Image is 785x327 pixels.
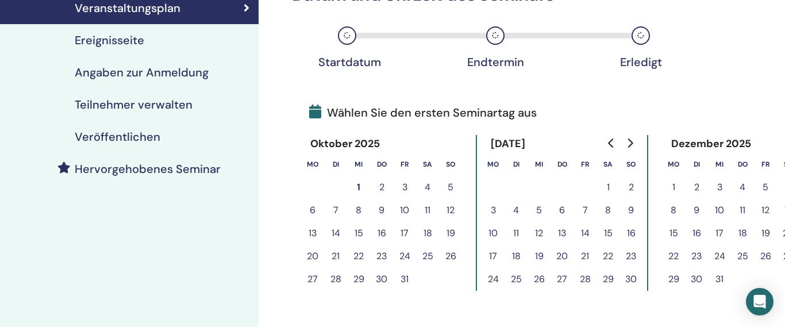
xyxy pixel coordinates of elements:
button: 3 [482,199,505,222]
button: 2 [619,176,642,199]
button: 18 [731,222,754,245]
button: 6 [301,199,324,222]
button: 15 [597,222,619,245]
button: 26 [439,245,462,268]
button: 15 [662,222,685,245]
button: 7 [324,199,347,222]
button: 9 [370,199,393,222]
button: 25 [731,245,754,268]
button: 12 [439,199,462,222]
h4: Teilnehmer verwalten [75,98,193,111]
button: 20 [301,245,324,268]
th: Samstag [597,153,619,176]
th: Dienstag [505,153,528,176]
button: 3 [708,176,731,199]
button: 3 [393,176,416,199]
th: Montag [482,153,505,176]
div: [DATE] [482,135,535,153]
button: 23 [619,245,642,268]
button: 16 [370,222,393,245]
button: 8 [597,199,619,222]
button: 26 [754,245,777,268]
button: 10 [708,199,731,222]
th: Montag [301,153,324,176]
button: 18 [416,222,439,245]
th: Freitag [393,153,416,176]
button: 18 [505,245,528,268]
button: 11 [731,199,754,222]
button: 11 [505,222,528,245]
button: 17 [708,222,731,245]
button: 16 [619,222,642,245]
button: 21 [324,245,347,268]
th: Donnerstag [370,153,393,176]
th: Donnerstag [731,153,754,176]
button: 27 [301,268,324,291]
button: 17 [482,245,505,268]
button: 24 [482,268,505,291]
button: 12 [754,199,777,222]
button: 29 [662,268,685,291]
th: Freitag [574,153,597,176]
h4: Hervorgehobenes Seminar [75,162,221,176]
div: Open Intercom Messenger [746,288,774,316]
button: 2 [370,176,393,199]
button: 24 [393,245,416,268]
button: 1 [662,176,685,199]
button: 19 [754,222,777,245]
th: Donnerstag [551,153,574,176]
button: 8 [347,199,370,222]
h4: Ereignisseite [75,33,144,47]
h4: Angaben zur Anmeldung [75,66,209,79]
button: 8 [662,199,685,222]
th: Mittwoch [528,153,551,176]
button: 4 [416,176,439,199]
div: Erledigt [612,55,669,69]
button: 15 [347,222,370,245]
button: 21 [574,245,597,268]
button: 19 [439,222,462,245]
th: Samstag [416,153,439,176]
th: Mittwoch [347,153,370,176]
button: 16 [685,222,708,245]
th: Dienstag [324,153,347,176]
th: Sonntag [439,153,462,176]
th: Montag [662,153,685,176]
button: 23 [370,245,393,268]
th: Dienstag [685,153,708,176]
button: 26 [528,268,551,291]
button: 17 [393,222,416,245]
button: 10 [482,222,505,245]
button: 2 [685,176,708,199]
button: Go to next month [621,132,639,155]
button: 4 [731,176,754,199]
button: 14 [574,222,597,245]
button: 12 [528,222,551,245]
button: 29 [347,268,370,291]
button: 22 [597,245,619,268]
button: 13 [551,222,574,245]
button: 5 [528,199,551,222]
button: 10 [393,199,416,222]
button: 22 [662,245,685,268]
button: 7 [574,199,597,222]
button: 14 [324,222,347,245]
button: 24 [708,245,731,268]
button: 28 [324,268,347,291]
th: Freitag [754,153,777,176]
div: Dezember 2025 [662,135,761,153]
button: 29 [597,268,619,291]
button: 25 [505,268,528,291]
button: 31 [708,268,731,291]
h4: Veröffentlichen [75,130,160,144]
th: Mittwoch [708,153,731,176]
button: 1 [597,176,619,199]
button: 9 [619,199,642,222]
h4: Veranstaltungsplan [75,1,180,15]
span: Wählen Sie den ersten Seminartag aus [309,104,537,121]
button: 27 [551,268,574,291]
div: Endtermin [467,55,524,69]
button: 13 [301,222,324,245]
button: 23 [685,245,708,268]
div: Oktober 2025 [301,135,390,153]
